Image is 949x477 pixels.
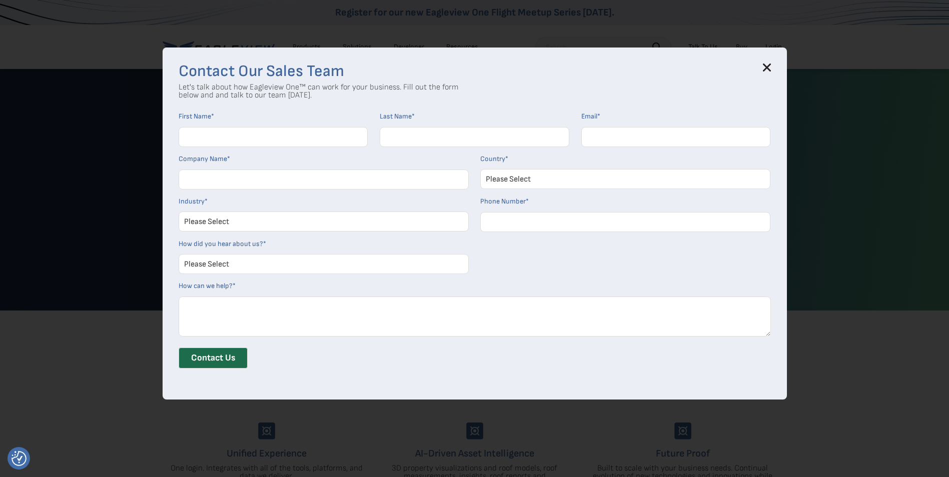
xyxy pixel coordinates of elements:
span: Company Name [179,154,227,163]
input: Contact Us [179,347,248,368]
span: First Name [179,112,211,120]
span: Email [581,112,597,120]
img: Revisit consent button [12,451,27,466]
h3: Contact Our Sales Team [179,63,771,79]
span: Country [480,154,505,163]
span: How can we help? [179,281,233,290]
p: Let's talk about how Eagleview One™ can work for your business. Fill out the form below and and t... [179,83,459,99]
button: Consent Preferences [12,451,27,466]
span: Last Name [380,112,412,120]
span: Phone Number [480,197,526,205]
span: How did you hear about us? [179,239,263,248]
span: Industry [179,197,205,205]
